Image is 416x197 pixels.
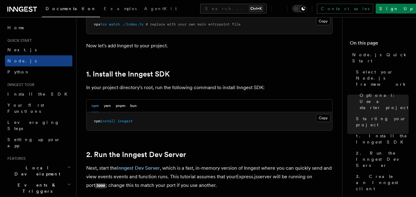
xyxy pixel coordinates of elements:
span: Setting up your app [7,137,60,148]
button: Search...Ctrl+K [200,4,267,14]
a: Inngest Dev Server [117,165,160,171]
span: Documentation [46,6,96,11]
span: npx [94,22,100,26]
span: Events & Triggers [5,182,67,194]
span: npm [94,119,100,123]
span: tsx [100,22,107,26]
span: watch [109,22,120,26]
button: bun [130,100,137,112]
span: Your first Functions [7,103,44,114]
span: inngest [118,119,133,123]
a: Python [5,66,72,77]
a: Contact sales [317,4,373,14]
span: Optional: Use a starter project [360,92,409,111]
a: Setting up your app [5,134,72,151]
span: Quick start [5,38,32,43]
span: Examples [104,6,137,11]
a: Your first Functions [5,100,72,117]
button: Copy [316,114,330,122]
button: Events & Triggers [5,179,72,197]
a: Leveraging Steps [5,117,72,134]
button: npm [91,100,99,112]
a: Node.js Quick Start [350,49,409,66]
h4: On this page [350,39,409,49]
button: Local Development [5,162,72,179]
a: Home [5,22,72,33]
a: 1. Install the Inngest SDK [86,70,170,78]
a: 3. Create an Inngest client [353,171,409,194]
a: Node.js [5,55,72,66]
span: # replace with your own main entrypoint file [146,22,240,26]
span: 3. Create an Inngest client [356,173,409,192]
button: Toggle dark mode [292,5,307,12]
span: Next.js [7,47,37,52]
p: Next, start the , which is a fast, in-memory version of Inngest where you can quickly send and vi... [86,164,333,190]
span: AgentKit [144,6,177,11]
a: Install the SDK [5,89,72,100]
span: 1. Install the Inngest SDK [356,133,409,145]
a: Documentation [42,2,100,17]
span: Local Development [5,165,67,177]
a: 2. Run the Inngest Dev Server [86,150,186,159]
span: install [100,119,115,123]
span: 2. Run the Inngest Dev Server [356,150,409,168]
code: 3000 [95,183,106,188]
p: In your project directory's root, run the following command to install Inngest SDK: [86,83,333,92]
a: Starting your project [353,113,409,130]
span: Features [5,156,26,161]
a: AgentKit [140,2,180,17]
a: Examples [100,2,140,17]
a: Select your Node.js framework [353,66,409,90]
button: pnpm [116,100,125,112]
span: Leveraging Steps [7,120,59,131]
span: Node.js Quick Start [352,52,409,64]
span: Select your Node.js framework [356,69,409,87]
button: Copy [316,17,330,25]
p: Now let's add Inngest to your project. [86,41,333,50]
kbd: Ctrl+K [249,6,263,12]
span: Inngest tour [5,82,34,87]
span: Home [7,25,25,31]
button: yarn [104,100,111,112]
span: Node.js [7,58,37,63]
a: Next.js [5,44,72,55]
span: ./index.ts [122,22,143,26]
a: 2. Run the Inngest Dev Server [353,148,409,171]
a: Optional: Use a starter project [357,90,409,113]
span: Python [7,69,30,74]
span: Install the SDK [7,92,71,97]
a: 1. Install the Inngest SDK [353,130,409,148]
span: Starting your project [356,116,409,128]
